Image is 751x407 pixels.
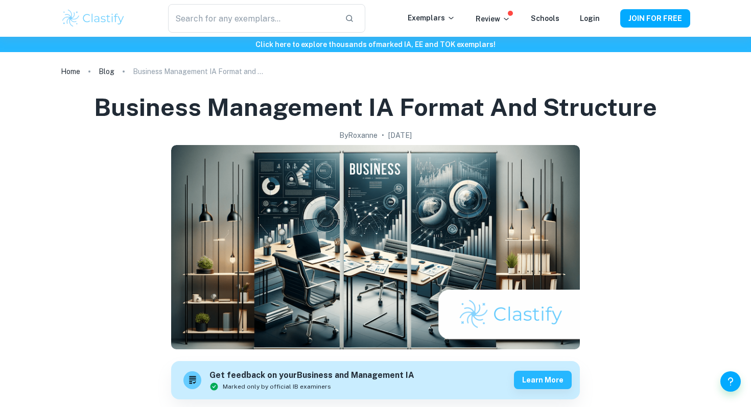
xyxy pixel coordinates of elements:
a: Get feedback on yourBusiness and Management IAMarked only by official IB examinersLearn more [171,361,580,399]
h1: Business Management IA Format and Structure [94,91,657,124]
h6: Click here to explore thousands of marked IA, EE and TOK exemplars ! [2,39,749,50]
a: Home [61,64,80,79]
button: JOIN FOR FREE [620,9,690,28]
button: Help and Feedback [720,371,741,392]
p: Review [476,13,510,25]
h6: Get feedback on your Business and Management IA [209,369,414,382]
span: Marked only by official IB examiners [223,382,331,391]
img: Business Management IA Format and Structure cover image [171,145,580,349]
a: Schools [531,14,559,22]
h2: [DATE] [388,130,412,141]
button: Learn more [514,371,572,389]
h2: By Roxanne [339,130,378,141]
input: Search for any exemplars... [168,4,337,33]
a: Blog [99,64,114,79]
p: Exemplars [408,12,455,23]
p: • [382,130,384,141]
img: Clastify logo [61,8,126,29]
a: Login [580,14,600,22]
p: Business Management IA Format and Structure [133,66,266,77]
